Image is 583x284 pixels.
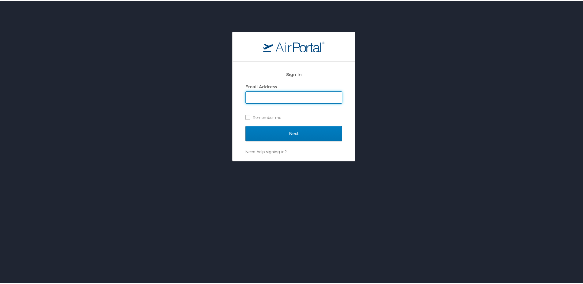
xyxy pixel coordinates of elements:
[245,112,342,121] label: Remember me
[263,40,324,51] img: logo
[245,70,342,77] h2: Sign In
[245,83,277,88] label: Email Address
[245,125,342,140] input: Next
[245,148,286,153] a: Need help signing in?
